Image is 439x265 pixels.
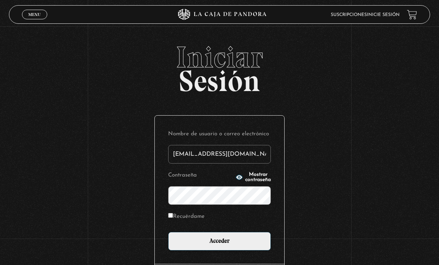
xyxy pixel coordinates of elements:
label: Recuérdame [168,211,205,222]
span: Menu [28,12,41,17]
span: Cerrar [26,19,44,24]
a: View your shopping cart [407,10,417,20]
span: Mostrar contraseña [245,172,271,182]
span: Iniciar [9,42,430,72]
button: Mostrar contraseña [235,172,271,182]
input: Acceder [168,232,271,251]
label: Contraseña [168,170,233,180]
label: Nombre de usuario o correo electrónico [168,129,271,139]
h2: Sesión [9,42,430,90]
input: Recuérdame [168,213,173,218]
a: Suscripciones [331,13,367,17]
a: Inicie sesión [367,13,400,17]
